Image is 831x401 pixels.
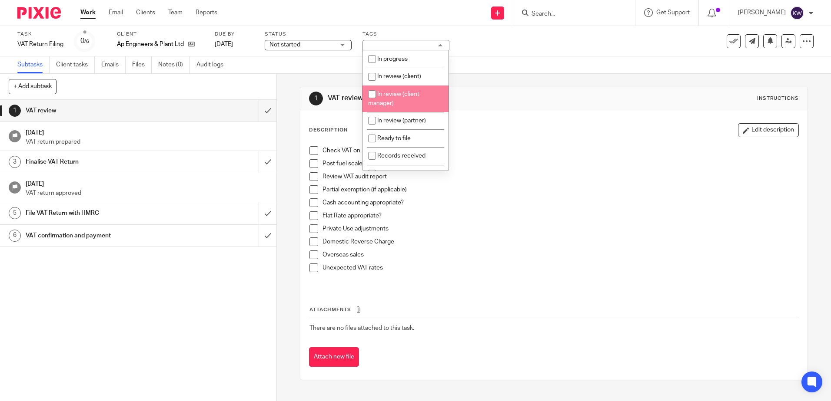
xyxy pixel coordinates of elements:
p: Check VAT on mileage [322,146,798,155]
a: Work [80,8,96,17]
span: Attachments [309,307,351,312]
a: Files [132,56,152,73]
div: 3 [9,156,21,168]
span: In progress [377,56,408,62]
span: Not started [269,42,300,48]
p: Unexpected VAT rates [322,263,798,272]
a: Audit logs [196,56,230,73]
a: Notes (0) [158,56,190,73]
p: Review VAT audit report [322,172,798,181]
span: [DATE] [215,41,233,47]
div: 5 [9,207,21,219]
label: Client [117,31,204,38]
input: Search [531,10,609,18]
p: Cash accounting appropriate? [322,198,798,207]
a: Emails [101,56,126,73]
img: Pixie [17,7,61,19]
div: Instructions [757,95,799,102]
a: Reports [196,8,217,17]
span: Ready to file [377,135,411,141]
div: 0 [80,36,89,46]
img: svg%3E [790,6,804,20]
span: Get Support [656,10,690,16]
a: Client tasks [56,56,95,73]
label: Due by [215,31,254,38]
h1: [DATE] [26,126,268,137]
p: Post fuel scale charge (if applicable) [322,159,798,168]
div: 6 [9,230,21,242]
label: Status [265,31,352,38]
span: In review (client manager) [368,91,419,106]
p: VAT return prepared [26,138,268,146]
p: Partial exemption (if applicable) [322,185,798,194]
p: Description [309,127,348,134]
a: Team [168,8,183,17]
h1: VAT review [26,104,175,117]
a: Clients [136,8,155,17]
p: Flat Rate appropriate? [322,211,798,220]
span: In review (client) [377,73,421,79]
div: 1 [309,92,323,105]
button: Attach new file [309,347,359,367]
button: Edit description [738,123,799,137]
label: Tags [362,31,449,38]
small: /6 [84,39,89,44]
p: Ap Engineers & Plant Ltd [117,40,184,49]
p: Private Use adjustments [322,224,798,233]
button: + Add subtask [9,79,57,94]
span: Records received [377,153,425,159]
label: Task [17,31,63,38]
div: VAT Return Filing [17,40,63,49]
p: VAT return approved [26,189,268,197]
h1: File VAT Return with HMRC [26,207,175,220]
span: There are no files attached to this task. [309,325,414,331]
h1: Finalise VAT Return [26,155,175,168]
h1: VAT review [328,94,572,103]
a: Subtasks [17,56,50,73]
p: Domestic Reverse Charge [322,237,798,246]
span: In review (partner) [377,118,426,124]
p: [PERSON_NAME] [738,8,786,17]
div: 1 [9,105,21,117]
p: Overseas sales [322,250,798,259]
h1: [DATE] [26,177,268,188]
h1: VAT confirmation and payment [26,229,175,242]
a: Email [109,8,123,17]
